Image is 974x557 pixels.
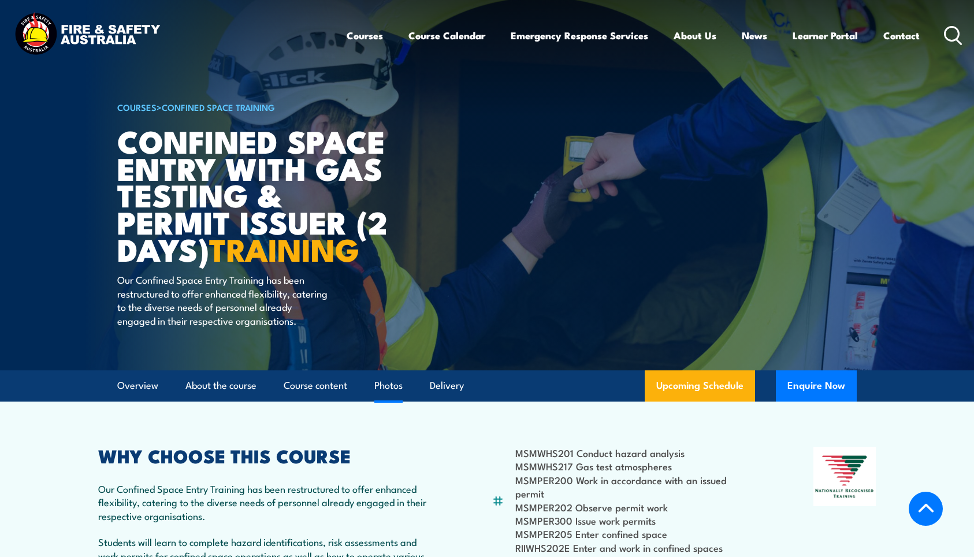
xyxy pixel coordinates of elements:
a: Delivery [430,370,464,401]
a: Course content [284,370,347,401]
a: COURSES [117,101,157,113]
li: MSMPER202 Observe permit work [515,500,757,514]
a: Upcoming Schedule [645,370,755,402]
strong: TRAINING [209,224,359,272]
img: Nationally Recognised Training logo. [813,447,876,506]
a: Confined Space Training [162,101,275,113]
p: Our Confined Space Entry Training has been restructured to offer enhanced flexibility, catering t... [117,273,328,327]
h6: > [117,100,403,114]
a: Courses [347,20,383,51]
li: MSMPER205 Enter confined space [515,527,757,540]
a: Overview [117,370,158,401]
button: Enquire Now [776,370,857,402]
li: MSMPER300 Issue work permits [515,514,757,527]
a: Photos [374,370,403,401]
a: Course Calendar [408,20,485,51]
li: MSMWHS217 Gas test atmospheres [515,459,757,473]
li: RIIWHS202E Enter and work in confined spaces [515,541,757,554]
a: Contact [883,20,920,51]
a: Emergency Response Services [511,20,648,51]
li: MSMPER200 Work in accordance with an issued permit [515,473,757,500]
a: About Us [674,20,716,51]
a: About the course [185,370,256,401]
p: Our Confined Space Entry Training has been restructured to offer enhanced flexibility, catering t... [98,482,436,522]
h1: Confined Space Entry with Gas Testing & Permit Issuer (2 days) [117,127,403,262]
a: News [742,20,767,51]
li: MSMWHS201 Conduct hazard analysis [515,446,757,459]
a: Learner Portal [793,20,858,51]
h2: WHY CHOOSE THIS COURSE [98,447,436,463]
